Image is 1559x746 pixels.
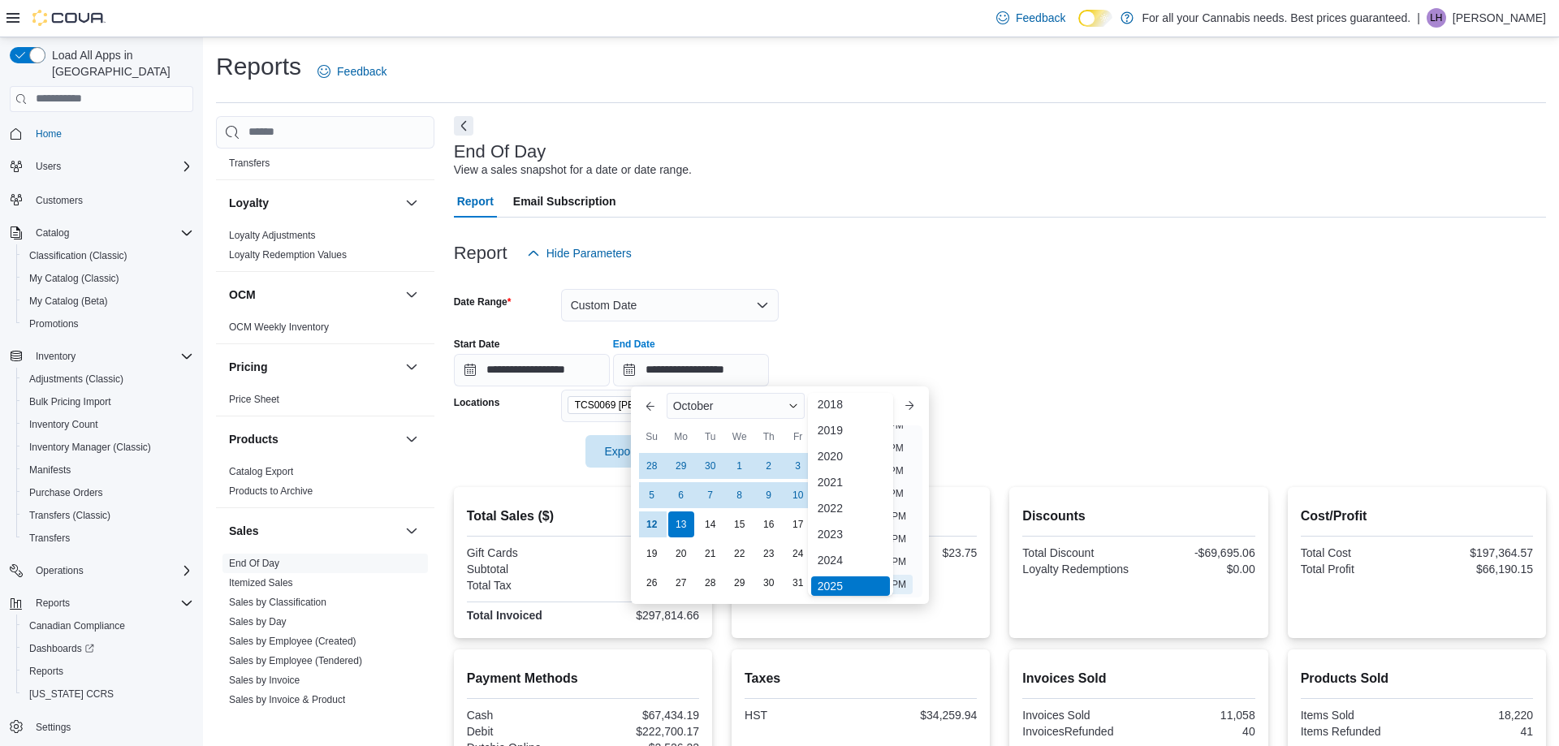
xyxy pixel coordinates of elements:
[36,194,83,207] span: Customers
[216,462,434,507] div: Products
[16,390,200,413] button: Bulk Pricing Import
[229,287,399,303] button: OCM
[402,357,421,377] button: Pricing
[756,453,782,479] div: day-2
[697,482,723,508] div: day-7
[1142,563,1255,576] div: $0.00
[586,579,699,592] div: $34,259.94
[811,446,890,466] div: 2020
[229,195,269,211] h3: Loyalty
[697,511,723,537] div: day-14
[785,570,811,596] div: day-31
[756,482,782,508] div: day-9
[23,246,193,265] span: Classification (Classic)
[23,438,193,457] span: Inventory Manager (Classic)
[811,524,890,544] div: 2023
[29,665,63,678] span: Reports
[23,392,193,412] span: Bulk Pricing Import
[727,570,753,596] div: day-29
[229,635,356,648] span: Sales by Employee (Created)
[23,639,101,658] a: Dashboards
[229,655,362,666] a: Sales by Employee (Tendered)
[229,138,264,149] a: Reorder
[1453,8,1546,28] p: [PERSON_NAME]
[727,541,753,567] div: day-22
[785,482,811,508] div: day-10
[756,511,782,537] div: day-16
[454,116,473,136] button: Next
[229,557,279,570] span: End Of Day
[29,124,68,144] a: Home
[454,162,692,179] div: View a sales snapshot for a date or date range.
[467,579,580,592] div: Total Tax
[561,289,779,321] button: Custom Date
[454,244,507,263] h3: Report
[745,709,857,722] div: HST
[668,511,694,537] div: day-13
[16,290,200,313] button: My Catalog (Beta)
[29,223,193,243] span: Catalog
[229,359,267,375] h3: Pricing
[29,123,193,144] span: Home
[23,392,118,412] a: Bulk Pricing Import
[229,596,326,609] span: Sales by Classification
[3,155,200,178] button: Users
[454,338,500,351] label: Start Date
[23,684,120,704] a: [US_STATE] CCRS
[639,482,665,508] div: day-5
[667,393,805,419] div: Button. Open the month selector. October is currently selected.
[811,498,890,518] div: 2022
[36,597,70,610] span: Reports
[1420,546,1533,559] div: $197,364.57
[216,50,301,83] h1: Reports
[23,291,114,311] a: My Catalog (Beta)
[29,249,127,262] span: Classification (Classic)
[229,287,256,303] h3: OCM
[23,684,193,704] span: Washington CCRS
[29,157,67,176] button: Users
[454,295,512,308] label: Date Range
[23,528,76,548] a: Transfers
[29,532,70,545] span: Transfers
[229,558,279,569] a: End Of Day
[311,55,393,88] a: Feedback
[811,576,890,596] div: 2025
[1420,563,1533,576] div: $66,190.15
[16,504,200,527] button: Transfers (Classic)
[229,195,399,211] button: Loyalty
[467,507,699,526] h2: Total Sales ($)
[637,451,842,597] div: October, 2025
[229,674,300,687] span: Sales by Invoice
[29,317,79,330] span: Promotions
[3,222,200,244] button: Catalog
[454,396,500,409] label: Locations
[23,269,193,288] span: My Catalog (Classic)
[785,453,811,479] div: day-3
[229,157,270,169] a: Transfers
[16,413,200,436] button: Inventory Count
[29,189,193,209] span: Customers
[229,693,345,706] span: Sales by Invoice & Product
[990,2,1072,34] a: Feedback
[1427,8,1446,28] div: Lucas Hensbee
[1142,725,1255,738] div: 40
[575,397,699,413] span: TCS0069 [PERSON_NAME]
[613,354,769,386] input: Press the down key to enter a popover containing a calendar. Press the escape key to close the po...
[637,393,663,419] button: Previous Month
[216,390,434,416] div: Pricing
[229,485,313,497] a: Products to Archive
[29,509,110,522] span: Transfers (Classic)
[16,527,200,550] button: Transfers
[23,460,77,480] a: Manifests
[229,394,279,405] a: Price Sheet
[29,441,151,454] span: Inventory Manager (Classic)
[639,570,665,596] div: day-26
[23,662,70,681] a: Reports
[613,338,655,351] label: End Date
[23,616,193,636] span: Canadian Compliance
[3,122,200,145] button: Home
[697,570,723,596] div: day-28
[727,511,753,537] div: day-15
[697,541,723,567] div: day-21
